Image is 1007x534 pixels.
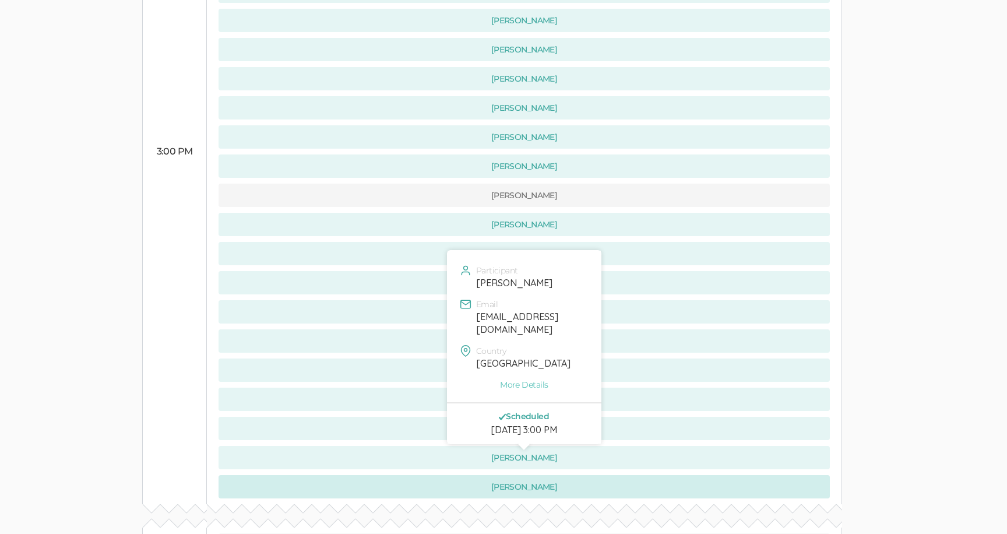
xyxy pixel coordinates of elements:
[219,125,830,149] button: [PERSON_NAME]
[219,271,830,294] button: [PERSON_NAME]
[476,347,506,355] span: Country
[219,417,830,440] button: [PERSON_NAME]
[219,446,830,469] button: [PERSON_NAME]
[476,357,587,370] div: [GEOGRAPHIC_DATA]
[219,9,830,32] button: [PERSON_NAME]
[219,67,830,90] button: [PERSON_NAME]
[499,413,506,420] img: check.12x12.green.svg
[456,412,593,420] div: Scheduled
[476,276,587,290] div: [PERSON_NAME]
[154,145,195,159] div: 3:00 PM
[949,478,1007,534] iframe: Chat Widget
[460,265,471,276] img: user.svg
[219,213,830,236] button: [PERSON_NAME]
[219,300,830,324] button: [PERSON_NAME]
[219,359,830,382] button: [PERSON_NAME]
[219,242,830,265] button: [PERSON_NAME]
[219,388,830,411] button: [PERSON_NAME]
[476,266,518,275] span: Participant
[219,329,830,353] button: [PERSON_NAME]
[476,300,498,308] span: Email
[219,184,830,207] button: [PERSON_NAME]
[460,345,471,357] img: mapPin.svg
[219,475,830,498] button: [PERSON_NAME]
[456,423,593,437] div: [DATE] 3:00 PM
[456,379,593,391] a: More Details
[219,154,830,178] button: [PERSON_NAME]
[460,298,471,310] img: mail.16x16.green.svg
[219,38,830,61] button: [PERSON_NAME]
[476,310,587,337] div: [EMAIL_ADDRESS][DOMAIN_NAME]
[219,96,830,120] button: [PERSON_NAME]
